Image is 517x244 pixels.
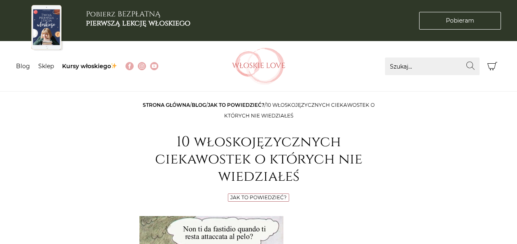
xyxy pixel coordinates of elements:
[143,102,190,108] a: Strona główna
[419,12,501,30] a: Pobieram
[38,62,54,70] a: Sklep
[232,48,285,85] img: Włoskielove
[385,58,480,75] input: Szukaj...
[16,62,30,70] a: Blog
[224,102,375,119] span: 10 włoskojęzycznych ciekawostek o których nie wiedziałeś
[230,194,287,200] a: Jak to powiedzieć?
[62,62,118,70] a: Kursy włoskiego
[446,16,474,25] span: Pobieram
[484,58,501,75] button: Koszyk
[86,18,190,28] b: pierwszą lekcję włoskiego
[143,102,375,119] span: / / /
[192,102,206,108] a: Blog
[208,102,264,108] a: Jak to powiedzieć?
[139,134,378,185] h1: 10 włoskojęzycznych ciekawostek o których nie wiedziałeś
[111,63,117,69] img: ✨
[86,10,190,28] h3: Pobierz BEZPŁATNĄ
